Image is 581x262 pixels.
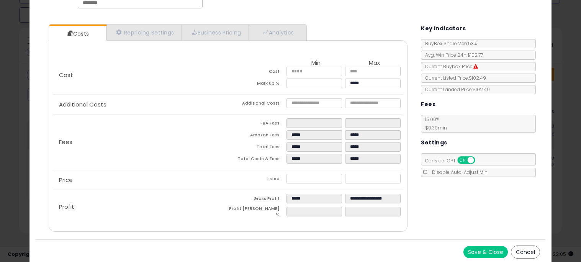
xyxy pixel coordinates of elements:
[228,194,287,206] td: Gross Profit
[53,102,228,108] p: Additional Costs
[228,118,287,130] td: FBA Fees
[474,157,486,164] span: OFF
[421,100,435,109] h5: Fees
[421,116,447,131] span: 15.00 %
[458,157,468,164] span: ON
[428,169,488,175] span: Disable Auto-Adjust Min
[421,40,477,47] span: BuyBox Share 24h: 53%
[421,138,447,147] h5: Settings
[511,246,540,259] button: Cancel
[228,206,287,220] td: Profit [PERSON_NAME] %
[228,67,287,79] td: Cost
[421,52,483,58] span: Avg. Win Price 24h: $102.77
[421,124,447,131] span: $0.30 min
[228,130,287,142] td: Amazon Fees
[421,86,490,93] span: Current Landed Price: $102.49
[473,64,478,69] i: Suppressed Buy Box
[421,24,466,33] h5: Key Indicators
[345,60,404,67] th: Max
[53,72,228,78] p: Cost
[53,177,228,183] p: Price
[53,204,228,210] p: Profit
[182,25,249,40] a: Business Pricing
[421,63,478,70] span: Current Buybox Price:
[421,157,485,164] span: Consider CPT:
[53,139,228,145] p: Fees
[228,98,287,110] td: Additional Costs
[463,246,508,258] button: Save & Close
[286,60,345,67] th: Min
[49,26,106,41] a: Costs
[228,142,287,154] td: Total Fees
[228,79,287,90] td: Mark up %
[421,75,486,81] span: Current Listed Price: $102.49
[249,25,306,40] a: Analytics
[106,25,182,40] a: Repricing Settings
[228,154,287,166] td: Total Costs & Fees
[228,174,287,186] td: Listed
